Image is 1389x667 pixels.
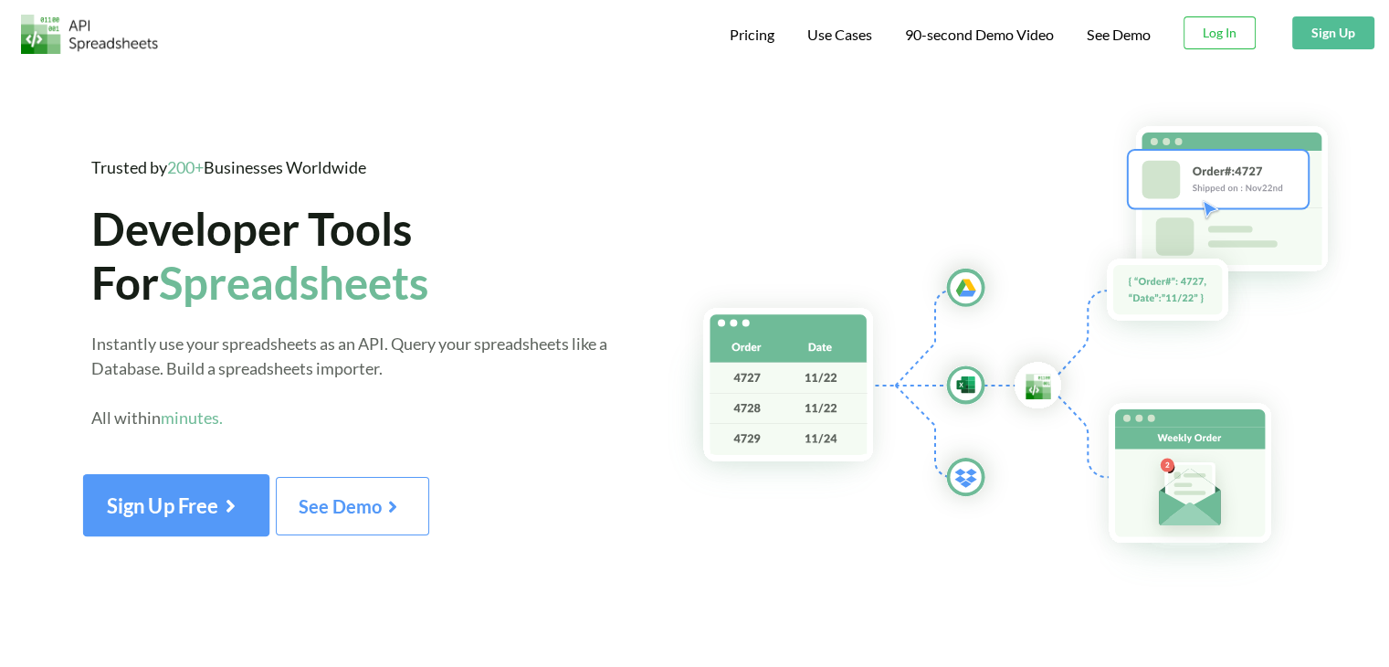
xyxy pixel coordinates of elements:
button: See Demo [276,477,429,535]
span: Spreadsheets [159,255,428,309]
span: 200+ [167,157,204,177]
span: minutes. [161,408,223,428]
span: Instantly use your spreadsheets as an API. Query your spreadsheets like a Database. Build a sprea... [91,333,607,428]
span: Sign Up Free [107,493,246,517]
img: Hero Spreadsheet Flow [667,101,1389,588]
button: Log In [1184,16,1256,49]
span: Pricing [730,26,774,43]
span: Developer Tools For [91,201,428,309]
button: Sign Up Free [83,474,270,536]
button: Sign Up [1292,16,1374,49]
span: 90-second Demo Video [905,27,1054,42]
a: See Demo [1087,26,1151,45]
a: See Demo [276,502,429,517]
span: Use Cases [807,26,872,43]
span: See Demo [299,495,406,517]
span: Trusted by Businesses Worldwide [91,157,366,177]
img: Logo.png [21,15,158,54]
